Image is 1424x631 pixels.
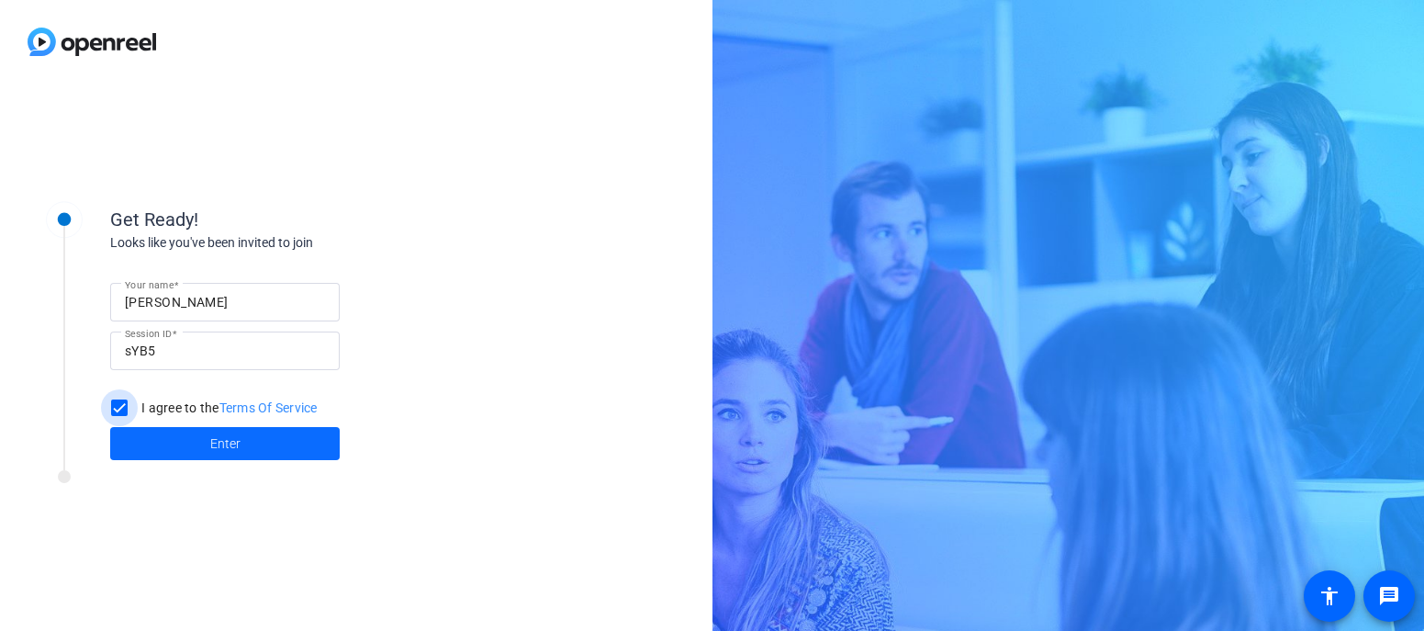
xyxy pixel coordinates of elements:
mat-label: Your name [125,279,174,290]
button: Enter [110,427,340,460]
mat-label: Session ID [125,328,172,339]
div: Get Ready! [110,206,477,233]
div: Looks like you've been invited to join [110,233,477,253]
mat-icon: accessibility [1318,585,1340,607]
a: Terms Of Service [219,400,318,415]
mat-icon: message [1378,585,1400,607]
span: Enter [210,434,241,454]
label: I agree to the [138,399,318,417]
